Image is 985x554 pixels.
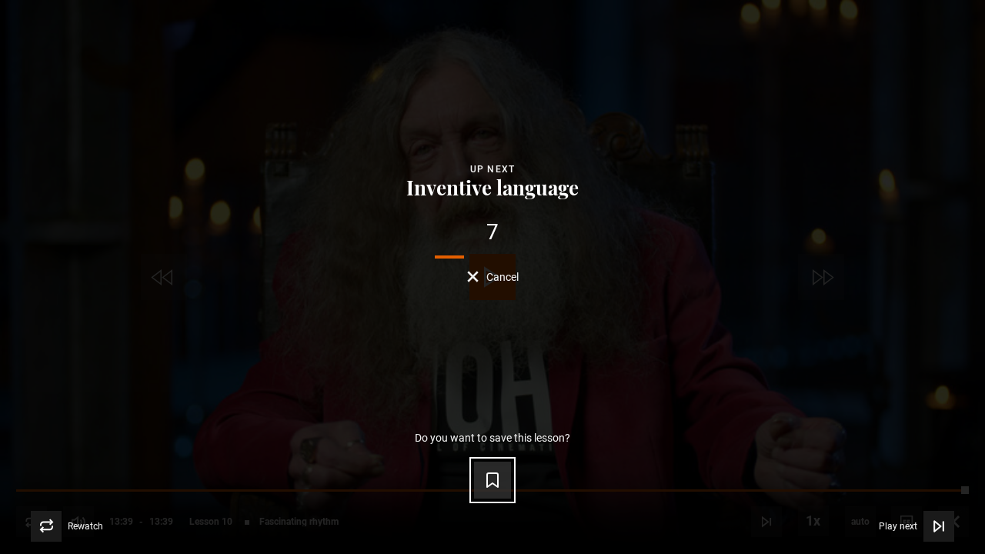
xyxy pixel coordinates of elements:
button: Rewatch [31,511,103,542]
button: Inventive language [402,177,583,199]
span: Play next [879,522,917,531]
div: 7 [25,222,960,243]
button: Play next [879,511,954,542]
p: Do you want to save this lesson? [415,432,570,443]
span: Cancel [486,272,519,282]
span: Rewatch [68,522,103,531]
div: Up next [25,162,960,177]
button: Cancel [467,271,519,282]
